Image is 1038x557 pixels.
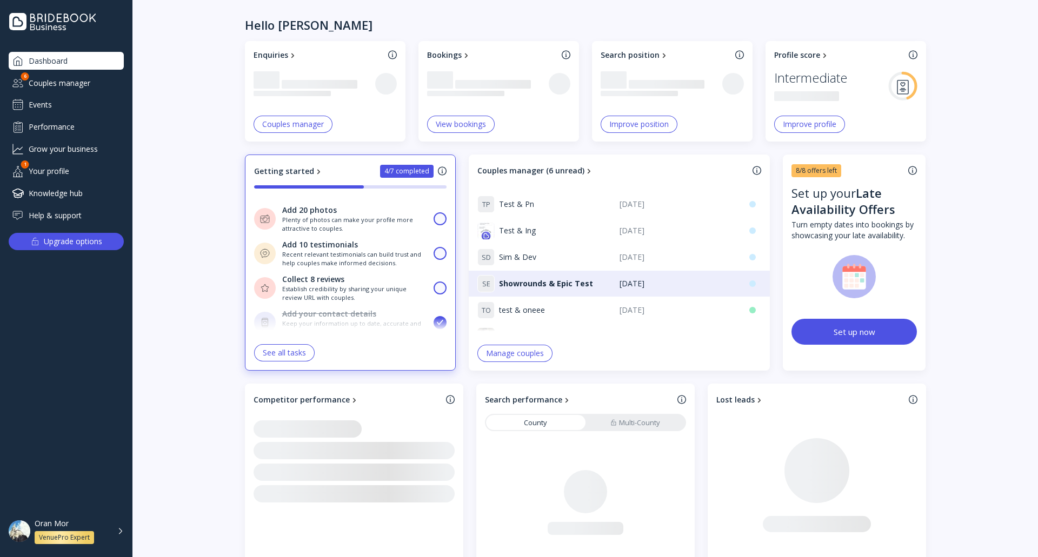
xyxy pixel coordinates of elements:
[254,394,442,405] a: Competitor performance
[477,222,495,239] img: dpr=1,fit=cover,g=face,w=32,h=32
[9,162,124,180] div: Your profile
[9,52,124,70] a: Dashboard
[254,50,384,61] a: Enquiries
[716,394,755,405] div: Lost leads
[477,345,553,362] button: Manage couples
[609,120,669,129] div: Improve position
[477,275,495,292] div: S E
[9,74,124,92] a: Couples manager6
[254,116,332,133] button: Couples manager
[601,50,660,61] div: Search position
[499,252,536,263] span: Sim & Dev
[791,219,917,241] div: Turn empty dates into bookings by showcasing your late availability.
[427,116,495,133] button: View bookings
[486,415,585,430] a: County
[783,120,836,129] div: Improve profile
[791,185,917,219] div: Set up your
[282,285,428,301] div: Establish credibility by sharing your unique review URL with couples.
[384,167,429,176] div: 4/7 completed
[499,225,536,236] span: Test & Ing
[834,326,875,337] div: Set up now
[774,50,904,61] a: Profile score
[9,520,30,542] img: dpr=1,fit=cover,g=face,w=48,h=48
[436,120,486,129] div: View bookings
[254,394,350,405] div: Competitor performance
[984,505,1038,557] iframe: Chat Widget
[9,96,124,113] a: Events
[254,166,323,177] a: Getting started
[620,252,736,263] div: [DATE]
[620,199,736,210] div: [DATE]
[262,120,324,129] div: Couples manager
[620,278,736,289] div: [DATE]
[9,233,124,250] button: Upgrade options
[282,274,344,285] div: Collect 8 reviews
[9,140,124,158] a: Grow your business
[263,348,306,357] div: See all tasks
[477,301,495,319] div: T O
[21,72,29,80] div: 6
[716,394,904,405] a: Lost leads
[620,225,736,236] div: [DATE]
[282,216,428,232] div: Plenty of photos can make your profile more attractive to couples.
[620,331,736,342] div: [DATE]
[9,206,124,224] a: Help & support
[282,250,428,267] div: Recent relevant testimonials can build trust and help couples make informed decisions.
[791,185,895,217] div: Late Availability Offers
[485,394,562,405] div: Search performance
[499,278,593,289] span: Showrounds & Epic Test
[21,160,29,169] div: 1
[477,196,495,213] div: T P
[254,166,314,177] div: Getting started
[427,50,557,61] a: Bookings
[282,205,337,216] div: Add 20 photos
[245,17,372,32] div: Hello [PERSON_NAME]
[282,239,358,250] div: Add 10 testimonials
[485,394,673,405] a: Search performance
[477,165,748,176] a: Couples manager (6 unread)
[9,118,124,136] a: Performance
[254,344,315,361] button: See all tasks
[427,50,462,61] div: Bookings
[774,68,847,88] div: Intermediate
[9,74,124,92] div: Couples manager
[477,328,495,345] img: dpr=1,fit=cover,g=face,w=32,h=32
[477,249,495,266] div: S D
[9,162,124,180] a: Your profile1
[477,165,584,176] div: Couples manager (6 unread)
[44,234,102,249] div: Upgrade options
[774,50,820,61] div: Profile score
[610,418,660,428] div: Multi-County
[254,50,288,61] div: Enquiries
[486,349,544,358] div: Manage couples
[791,319,917,345] button: Set up now
[282,308,376,319] div: Add your contact details
[620,305,736,316] div: [DATE]
[39,533,90,542] div: VenuePro Expert
[35,519,69,528] div: Oran Mor
[796,166,837,175] div: 8/8 offers left
[9,184,124,202] a: Knowledge hub
[282,319,428,336] div: Keep your information up to date, accurate and useful for couples.
[499,305,545,316] span: test & oneee
[601,50,731,61] a: Search position
[499,199,534,210] span: Test & Pn
[499,331,541,342] span: Aaaa & Bbb
[774,116,845,133] button: Improve profile
[601,116,677,133] button: Improve position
